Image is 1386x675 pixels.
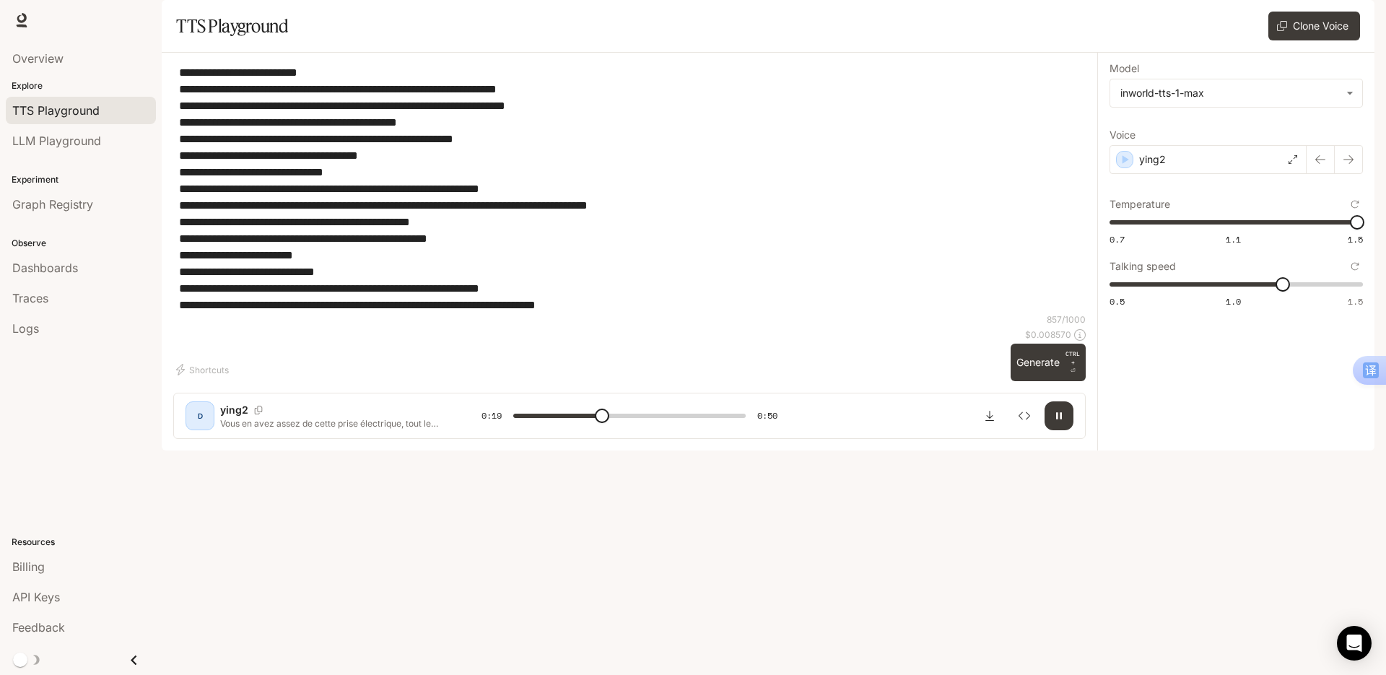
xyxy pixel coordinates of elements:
[1120,86,1339,100] div: inworld-tts-1-max
[1110,199,1170,209] p: Temperature
[188,404,212,427] div: D
[757,409,777,423] span: 0:50
[1110,233,1125,245] span: 0.7
[1268,12,1360,40] button: Clone Voice
[1226,295,1241,308] span: 1.0
[1011,344,1086,381] button: GenerateCTRL +⏎
[975,401,1004,430] button: Download audio
[1110,79,1362,107] div: inworld-tts-1-max
[248,406,269,414] button: Copy Voice ID
[1337,626,1372,661] div: Open Intercom Messenger
[1348,233,1363,245] span: 1.5
[1348,295,1363,308] span: 1.5
[1065,349,1080,375] p: ⏎
[481,409,502,423] span: 0:19
[176,12,288,40] h1: TTS Playground
[1110,64,1139,74] p: Model
[220,417,447,430] p: Vous en avez assez de cette prise électrique, tout le monde se dispute les prises pour les charge...
[1110,130,1136,140] p: Voice
[1347,258,1363,274] button: Reset to default
[1010,401,1039,430] button: Inspect
[1347,196,1363,212] button: Reset to default
[1226,233,1241,245] span: 1.1
[1110,261,1176,271] p: Talking speed
[220,403,248,417] p: ying2
[173,358,235,381] button: Shortcuts
[1139,152,1166,167] p: ying2
[1110,295,1125,308] span: 0.5
[1065,349,1080,367] p: CTRL +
